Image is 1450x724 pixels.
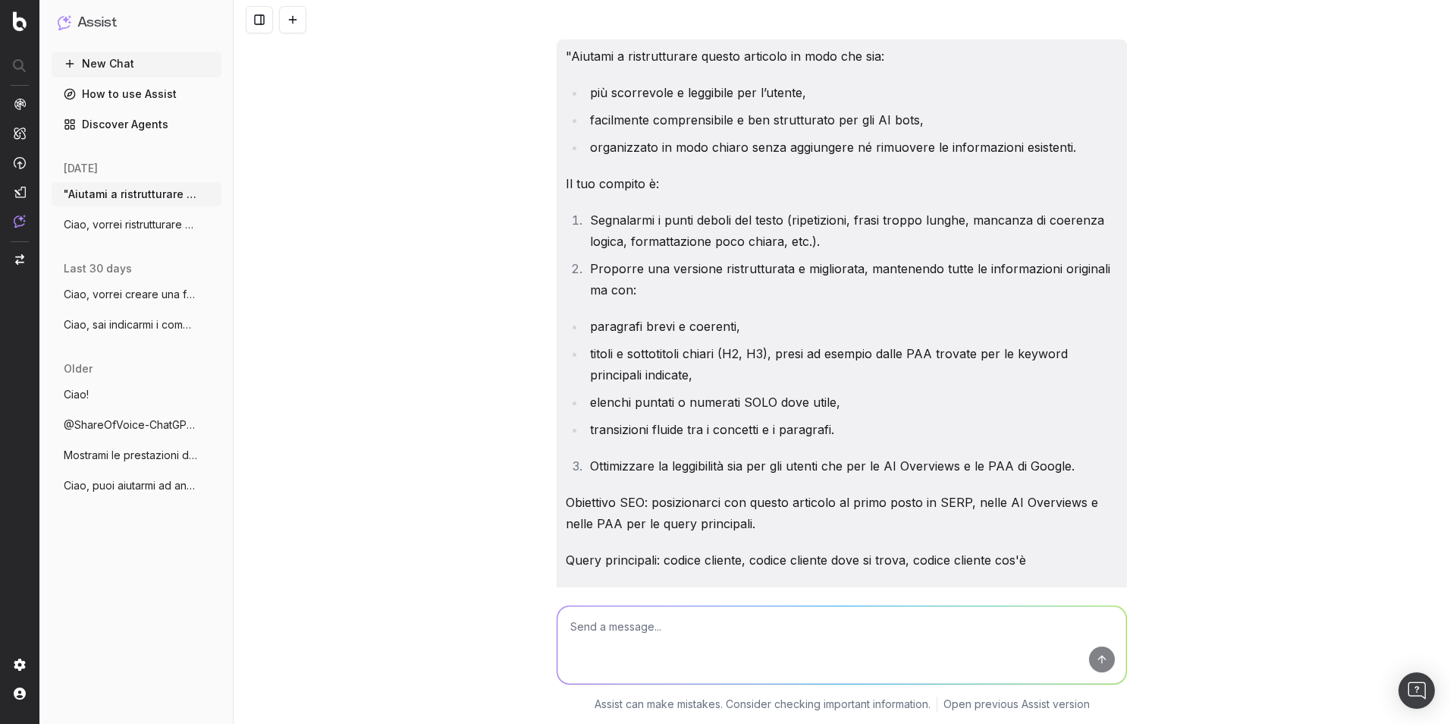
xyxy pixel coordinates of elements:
[585,82,1118,103] li: più scorrevole e leggibile per l’utente,
[595,697,931,712] p: Assist can make mistakes. Consider checking important information.
[585,137,1118,158] li: organizzato in modo chiaro senza aggiungere né rimuovere le informazioni esistenti.
[14,659,26,671] img: Setting
[64,361,93,376] span: older
[52,182,221,206] button: "Aiutami a ristrutturare questo articolo
[64,161,98,176] span: [DATE]
[52,212,221,237] button: Ciao, vorrei ristrutturare parte del con
[566,586,1118,607] p: URL dell’articolo:
[14,156,26,169] img: Activation
[64,187,197,202] span: "Aiutami a ristrutturare questo articolo
[585,209,1118,252] li: Segnalarmi i punti deboli del testo (ripetizioni, frasi troppo lunghe, mancanza di coerenza logic...
[64,287,197,302] span: Ciao, vorrei creare una faq su questo ar
[566,549,1118,571] p: Query principali: codice cliente, codice cliente dove si trova, codice cliente cos'è
[52,382,221,407] button: Ciao!
[585,316,1118,337] li: paragrafi brevi e coerenti,
[943,697,1090,712] a: Open previous Assist version
[14,688,26,700] img: My account
[566,173,1118,194] p: Il tuo compito è:
[58,12,215,33] button: Assist
[585,392,1118,413] li: elenchi puntati o numerati SOLO dove utile,
[585,455,1118,477] li: Ottimizzare la leggibilità sia per gli utenti che per le AI Overviews e le PAA di Google.
[566,46,1118,67] p: "Aiutami a ristrutturare questo articolo in modo che sia:
[585,109,1118,131] li: facilmente comprensibile e ben strutturato per gli AI bots,
[14,127,26,140] img: Intelligence
[52,474,221,498] button: Ciao, puoi aiutarmi ad analizzare il tem
[14,215,26,228] img: Assist
[13,11,27,31] img: Botify logo
[64,478,197,493] span: Ciao, puoi aiutarmi ad analizzare il tem
[52,443,221,467] button: Mostrami le prestazioni delle parole chi
[64,217,197,232] span: Ciao, vorrei ristrutturare parte del con
[64,387,89,402] span: Ciao!
[566,492,1118,534] p: Obiettivo SEO: posizionarci con questo articolo al primo posto in SERP, nelle AI Overviews e nell...
[52,282,221,307] button: Ciao, vorrei creare una faq su questo ar
[52,112,221,137] a: Discover Agents
[585,258,1118,301] li: Proporre una versione ristrutturata e migliorata, mantenendo tutte le informazioni originali ma con:
[64,448,197,463] span: Mostrami le prestazioni delle parole chi
[585,419,1118,440] li: transizioni fluide tra i concetti e i paragrafi.
[64,317,197,332] span: Ciao, sai indicarmi i competitor di assi
[77,12,117,33] h1: Assist
[64,417,197,433] span: @ShareOfVoice-ChatGPT riesci a dirmi per
[52,52,221,76] button: New Chat
[1398,672,1435,709] div: Open Intercom Messenger
[14,98,26,110] img: Analytics
[14,186,26,198] img: Studio
[15,254,24,265] img: Switch project
[52,82,221,106] a: How to use Assist
[64,261,132,276] span: last 30 days
[52,313,221,337] button: Ciao, sai indicarmi i competitor di assi
[52,413,221,437] button: @ShareOfVoice-ChatGPT riesci a dirmi per
[585,343,1118,386] li: titoli e sottotitoli chiari (H2, H3), presi ad esempio dalle PAA trovate per le keyword principal...
[58,15,71,30] img: Assist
